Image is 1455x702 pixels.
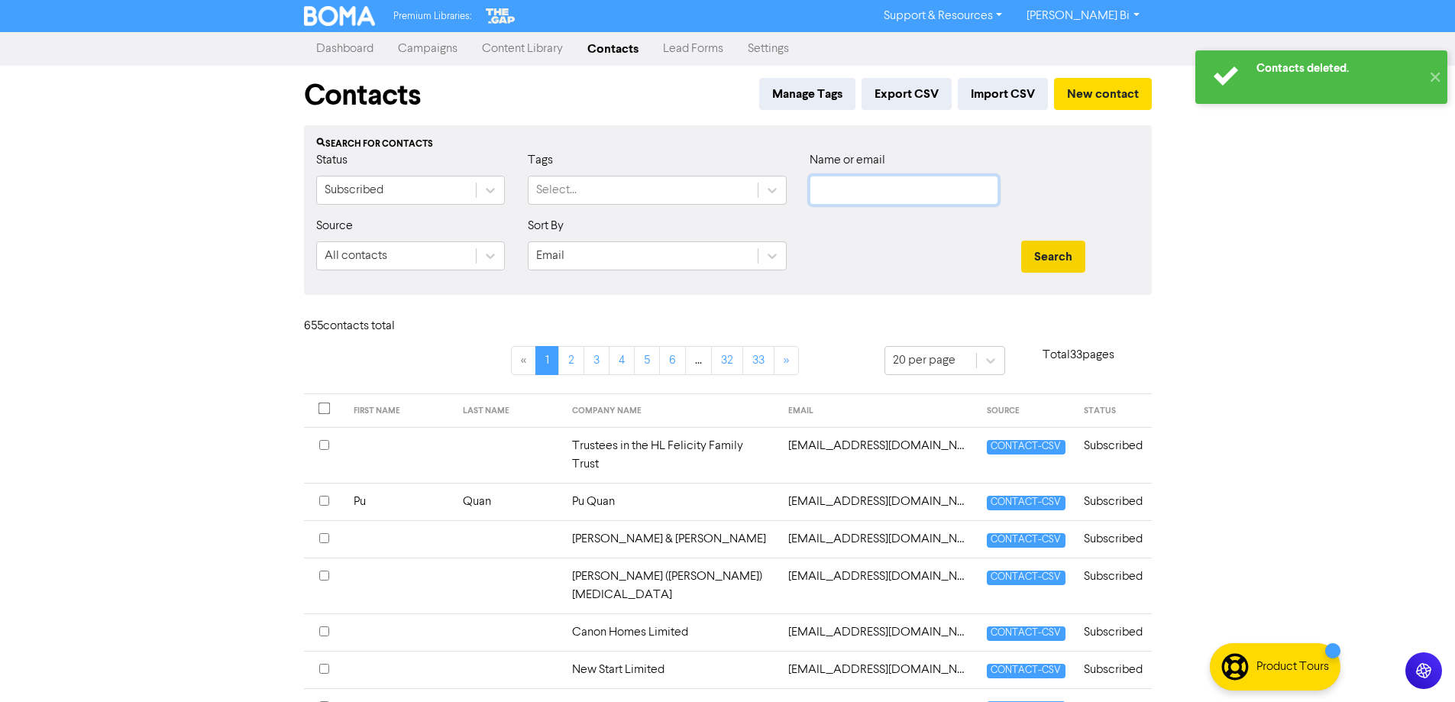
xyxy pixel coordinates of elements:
[779,427,978,483] td: 13802803243@163.com
[736,34,801,64] a: Settings
[386,34,470,64] a: Campaigns
[563,558,780,613] td: [PERSON_NAME] ([PERSON_NAME]) [MEDICAL_DATA]
[987,664,1065,678] span: CONTACT-CSV
[1256,60,1421,76] div: Contacts deleted.
[779,520,978,558] td: 2517214550@qq.com
[558,346,584,375] a: Page 2
[536,181,577,199] div: Select...
[316,137,1140,151] div: Search for contacts
[470,34,575,64] a: Content Library
[1075,427,1152,483] td: Subscribed
[779,483,978,520] td: 190416889@qq.com
[325,247,387,265] div: All contacts
[454,394,563,428] th: LAST NAME
[575,34,651,64] a: Contacts
[528,151,553,170] label: Tags
[563,483,780,520] td: Pu Quan
[344,394,454,428] th: FIRST NAME
[651,34,736,64] a: Lead Forms
[609,346,635,375] a: Page 4
[987,440,1065,455] span: CONTACT-CSV
[563,651,780,688] td: New Start Limited
[958,78,1048,110] button: Import CSV
[659,346,686,375] a: Page 6
[978,394,1074,428] th: SOURCE
[1075,613,1152,651] td: Subscribed
[810,151,885,170] label: Name or email
[774,346,799,375] a: »
[779,613,978,651] td: 32736988@qq.com
[304,319,426,334] h6: 655 contact s total
[893,351,955,370] div: 20 per page
[563,520,780,558] td: [PERSON_NAME] & [PERSON_NAME]
[862,78,952,110] button: Export CSV
[528,217,564,235] label: Sort By
[344,483,454,520] td: Pu
[779,558,978,613] td: 2tinabal@gmail.com
[535,346,559,375] a: Page 1 is your current page
[483,6,517,26] img: The Gap
[987,496,1065,510] span: CONTACT-CSV
[563,427,780,483] td: Trustees in the HL Felicity Family Trust
[634,346,660,375] a: Page 5
[1005,346,1152,364] p: Total 33 pages
[871,4,1014,28] a: Support & Resources
[987,533,1065,548] span: CONTACT-CSV
[1075,558,1152,613] td: Subscribed
[454,483,563,520] td: Quan
[1054,78,1152,110] button: New contact
[1014,4,1151,28] a: [PERSON_NAME] Bi
[393,11,471,21] span: Premium Libraries:
[304,78,421,113] h1: Contacts
[987,571,1065,585] span: CONTACT-CSV
[1075,483,1152,520] td: Subscribed
[711,346,743,375] a: Page 32
[779,394,978,428] th: EMAIL
[742,346,774,375] a: Page 33
[1075,394,1152,428] th: STATUS
[563,394,780,428] th: COMPANY NAME
[1075,651,1152,688] td: Subscribed
[563,613,780,651] td: Canon Homes Limited
[1075,520,1152,558] td: Subscribed
[316,151,348,170] label: Status
[584,346,609,375] a: Page 3
[316,217,353,235] label: Source
[1263,537,1455,702] iframe: Chat Widget
[304,34,386,64] a: Dashboard
[779,651,978,688] td: 37734204@qq.com
[987,626,1065,641] span: CONTACT-CSV
[1021,241,1085,273] button: Search
[325,181,383,199] div: Subscribed
[759,78,855,110] button: Manage Tags
[536,247,564,265] div: Email
[304,6,376,26] img: BOMA Logo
